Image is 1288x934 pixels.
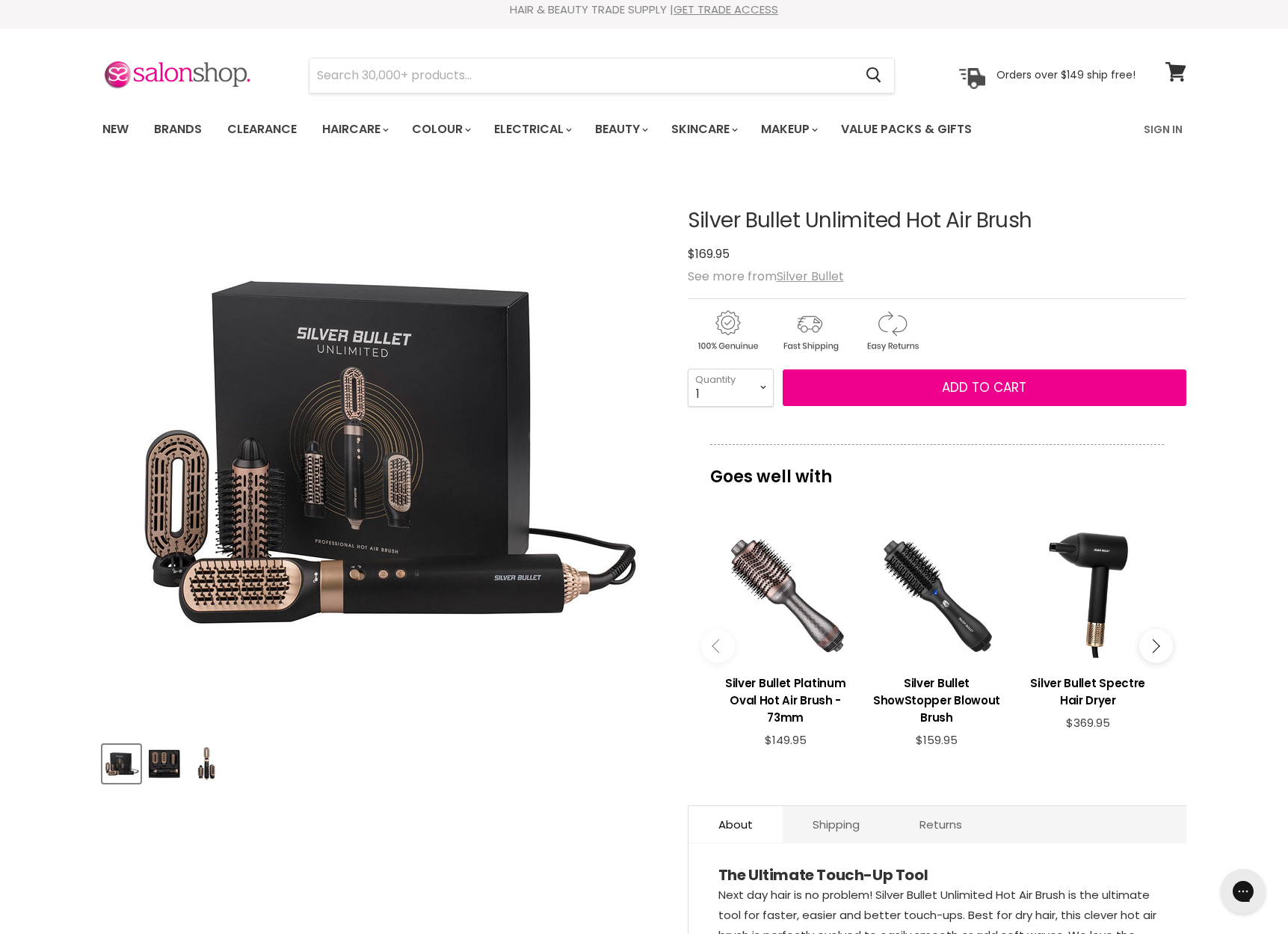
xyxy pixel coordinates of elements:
[91,114,140,145] a: New
[869,675,1005,726] h3: Silver Bullet ShowStopper Blowout Brush
[765,732,807,748] span: $149.95
[996,68,1136,82] p: Orders over $149 ship free!
[84,2,1205,17] div: HAIR & BEAUTY TRADE SUPPLY |
[1020,527,1156,663] a: View product:Silver Bullet Spectre Hair Dryer
[309,58,854,93] input: Search
[401,114,480,145] a: Colour
[916,732,958,748] span: $159.95
[750,114,827,145] a: Makeup
[830,114,983,145] a: Value Packs & Gifts
[1135,114,1192,145] a: Sign In
[688,209,1186,233] h1: Silver Bullet Unlimited Hot Air Brush
[852,308,931,354] img: returns.gif
[688,245,730,262] span: $169.95
[102,745,141,783] button: Silver Bullet Unlimited Hot Air Brush
[1020,675,1156,709] h3: Silver Bullet Spectre Hair Dryer
[147,746,182,781] img: Silver Bullet Unlimited Hot Air Brush
[311,114,398,145] a: Haircare
[145,745,183,783] button: Silver Bullet Unlimited Hot Air Brush
[854,58,894,93] button: Search
[309,58,895,93] form: Product
[942,378,1026,396] span: Add to cart
[188,745,226,783] button: Silver Bullet Unlimited Hot Air Brush
[84,108,1205,151] nav: Main
[189,746,224,781] img: Silver Bullet Unlimited Hot Air Brush
[102,172,661,731] div: Silver Bullet Unlimited Hot Air Brush image. Click or Scroll to Zoom.
[1020,663,1156,716] a: View product:Silver Bullet Spectre Hair Dryer
[100,740,663,783] div: Product thumbnails
[869,663,1005,734] a: View product:Silver Bullet ShowStopper Blowout Brush
[770,308,849,354] img: shipping.gif
[718,675,854,726] h3: Silver Bullet Platinum Oval Hot Air Brush - 73mm
[216,114,308,145] a: Clearance
[718,527,854,663] a: View product:Silver Bullet Platinum Oval Hot Air Brush - 73mm
[718,663,854,734] a: View product:Silver Bullet Platinum Oval Hot Air Brush - 73mm
[143,114,213,145] a: Brands
[710,444,1164,494] p: Goes well with
[660,114,747,145] a: Skincare
[783,369,1186,407] button: Add to cart
[718,864,928,885] strong: The Ultimate Touch-Up Tool
[688,369,774,406] select: Quantity
[1213,864,1273,919] iframe: Gorgias live chat messenger
[91,108,1059,151] ul: Main menu
[688,806,783,843] a: About
[1066,715,1110,731] span: $369.95
[674,1,778,17] a: GET TRADE ACCESS
[584,114,657,145] a: Beauty
[104,746,139,781] img: Silver Bullet Unlimited Hot Air Brush
[483,114,581,145] a: Electrical
[777,268,844,285] a: Silver Bullet
[783,806,890,843] a: Shipping
[869,527,1005,663] a: View product:Silver Bullet ShowStopper Blowout Brush
[890,806,992,843] a: Returns
[688,268,844,285] span: See more from
[688,308,767,354] img: genuine.gif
